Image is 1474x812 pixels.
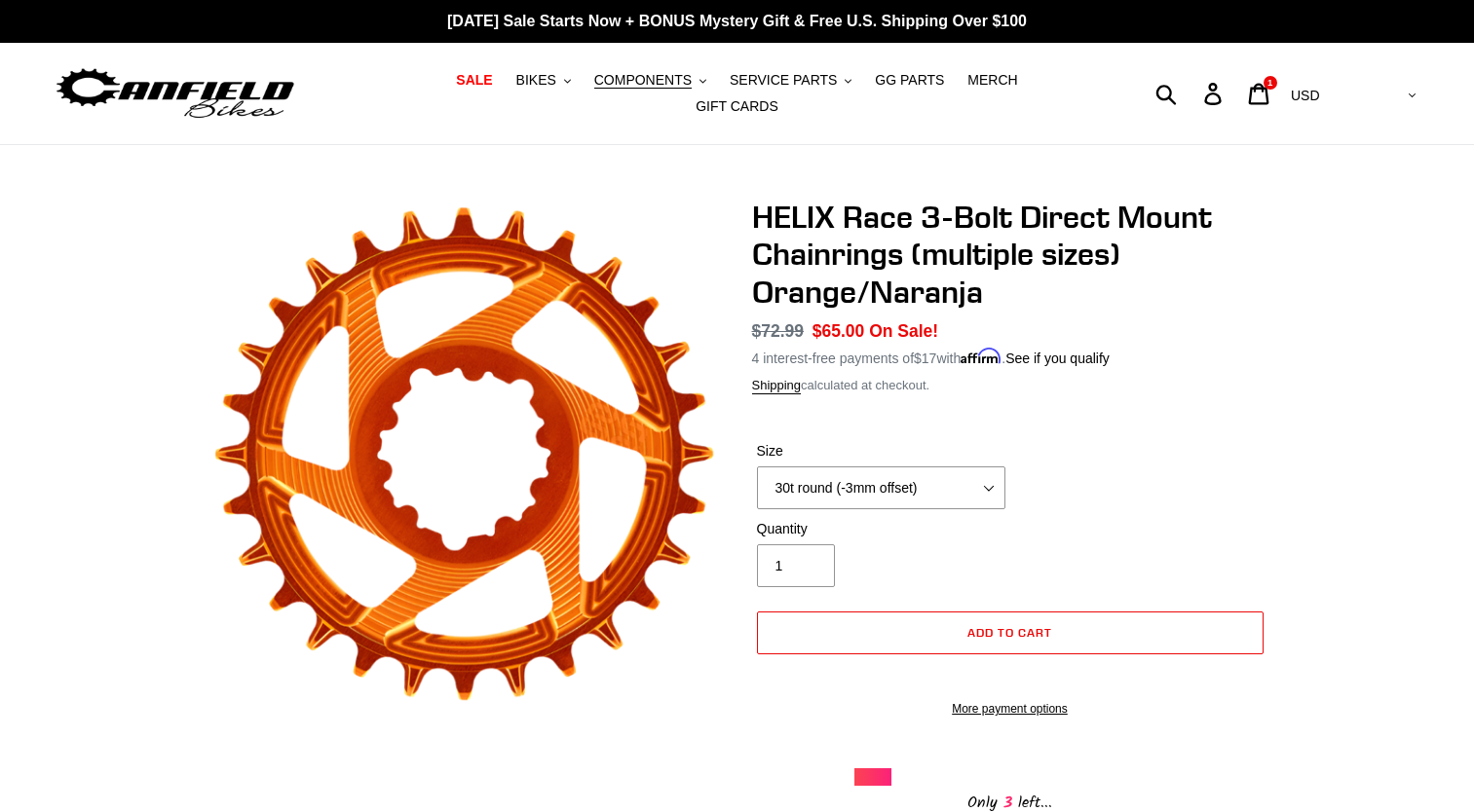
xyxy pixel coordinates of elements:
[1237,73,1283,115] a: 1
[813,321,865,341] span: $65.00
[757,441,1005,461] label: Size
[1005,351,1110,366] a: See if you qualify - Learn more about Affirm Financing (opens in modal)
[446,67,502,93] a: SALE
[752,378,802,394] a: Shipping
[752,321,805,341] s: $72.99
[914,351,936,366] span: $17
[869,318,938,344] span: On Sale!
[516,72,556,89] span: BIKES
[507,67,581,93] button: BIKES
[54,63,297,125] img: Canfield Bikes
[865,67,954,93] a: GG PARTS
[757,519,1005,539] label: Quantity
[686,93,788,120] a: GIFT CARDS
[1267,78,1272,88] span: 1
[730,72,837,89] span: SERVICE PARTS
[961,348,1002,364] span: Affirm
[585,67,716,93] button: COMPONENTS
[752,199,1268,311] h1: HELIX Race 3-Bolt Direct Mount Chainrings (multiple sizes) Orange/Naranja
[967,625,1052,640] span: Add to cart
[757,700,1264,718] a: More payment options
[456,72,492,89] span: SALE
[958,67,1027,93] a: MERCH
[1166,72,1216,115] input: Search
[696,98,778,115] span: GIFT CARDS
[594,72,692,89] span: COMPONENTS
[757,611,1264,654] button: Add to cart
[720,67,861,93] button: SERVICE PARTS
[967,72,1017,89] span: MERCH
[875,72,944,89] span: GG PARTS
[752,376,1268,395] div: calculated at checkout.
[752,344,1110,369] p: 4 interest-free payments of with .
